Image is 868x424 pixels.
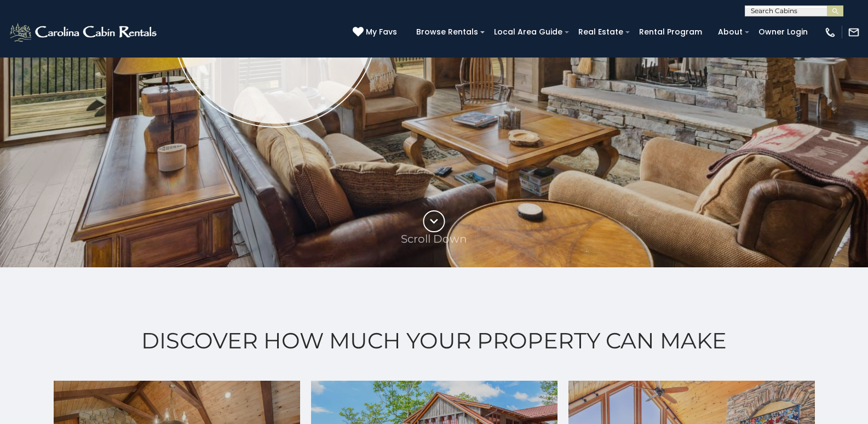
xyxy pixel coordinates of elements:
img: mail-regular-white.png [848,26,860,38]
span: My Favs [366,26,397,38]
a: Browse Rentals [411,24,484,41]
a: Owner Login [753,24,813,41]
a: Local Area Guide [488,24,568,41]
a: Real Estate [573,24,629,41]
p: Scroll Down [401,232,467,245]
h2: Discover How Much Your Property Can Make [27,328,841,353]
a: My Favs [353,26,400,38]
a: Rental Program [634,24,708,41]
a: About [712,24,748,41]
img: White-1-2.png [8,21,160,43]
img: phone-regular-white.png [824,26,836,38]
